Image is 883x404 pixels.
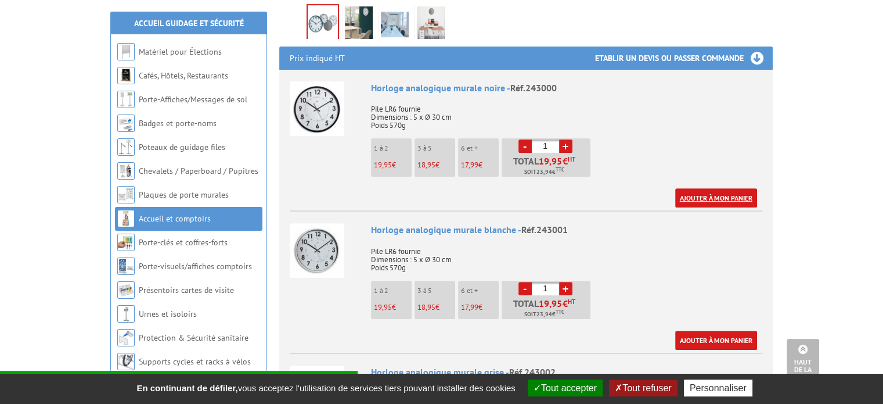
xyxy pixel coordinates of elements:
[461,302,478,312] span: 17,99
[374,160,392,170] span: 19,95
[504,156,590,177] p: Total
[524,310,564,319] span: Soit €
[308,5,338,41] img: horloges_montage_11244--5-6-7_600px.jpg
[417,160,435,170] span: 18,95
[374,303,412,312] p: €
[559,282,572,295] a: +
[134,18,244,28] a: Accueil Guidage et Sécurité
[461,144,499,152] p: 6 et +
[139,94,247,105] a: Porte-Affiches/Messages de sol
[417,161,455,169] p: €
[539,299,563,308] span: 19,95
[117,43,135,60] img: Matériel pour Élections
[536,167,552,177] span: 23,94
[371,97,762,130] p: Pile LR6 fournie Dimensions : 5 x Ø 30 cm Poids 570g
[568,155,575,163] sup: HT
[139,237,228,248] a: Porte-clés et coffres-forts
[139,190,229,200] a: Plaques de porte murales
[417,302,435,312] span: 18,95
[117,234,135,251] img: Porte-clés et coffres-forts
[684,380,752,396] button: Personnaliser (fenêtre modale)
[117,305,135,323] img: Urnes et isoloirs
[117,186,135,203] img: Plaques de porte murales
[556,166,564,173] sup: TTC
[417,303,455,312] p: €
[371,366,762,379] div: Horloge analogique murale grise -
[117,162,135,180] img: Chevalets / Paperboard / Pupitres
[117,91,135,108] img: Porte-Affiches/Messages de sol
[117,210,135,227] img: Accueil et comptoirs
[563,299,568,308] span: €
[521,224,568,235] span: Réf.243001
[139,309,197,319] a: Urnes et isoloirs
[374,144,412,152] p: 1 à 2
[374,287,412,295] p: 1 à 2
[787,339,819,387] a: Haut de la page
[139,261,252,271] a: Porte-visuels/affiches comptoirs
[139,213,211,224] a: Accueil et comptoirs
[595,47,773,70] h3: Etablir un devis ou passer commande
[381,6,409,42] img: 709153a_-_mise_en_scene_en_bleu.jpg
[563,156,568,166] span: €
[536,310,552,319] span: 23,94
[374,161,412,169] p: €
[290,81,344,136] img: Horloge analogique murale noire
[417,144,455,152] p: 3 à 5
[139,166,258,176] a: Chevalets / Paperboard / Pupitres
[559,140,572,153] a: +
[518,140,532,153] a: -
[539,156,563,166] span: 19,95
[290,223,344,278] img: Horloge analogique murale blanche
[509,366,556,378] span: Réf.243002
[417,287,455,295] p: 3 à 5
[461,161,499,169] p: €
[518,282,532,295] a: -
[371,239,762,272] p: Pile LR6 fournie Dimensions : 5 x Ø 30 cm Poids 570g
[675,188,757,208] a: Ajouter à mon panier
[556,309,564,315] sup: TTC
[117,281,135,299] img: Présentoirs cartes de visite
[374,302,392,312] span: 19,95
[461,287,499,295] p: 6 et +
[675,331,757,350] a: Ajouter à mon panier
[117,67,135,84] img: Cafés, Hôtels, Restaurants
[117,258,135,275] img: Porte-visuels/affiches comptoirs
[345,6,373,42] img: 11247-situation-min_600px.jpg
[524,167,564,177] span: Soit €
[117,115,135,132] img: Badges et porte-noms
[461,160,478,170] span: 17,99
[510,82,557,94] span: Réf.243000
[117,138,135,156] img: Poteaux de guidage files
[417,6,445,42] img: 11245-hd_situation-min_600px.jpg
[139,142,225,152] a: Poteaux de guidage files
[504,299,590,319] p: Total
[139,118,217,128] a: Badges et porte-noms
[371,223,762,237] div: Horloge analogique murale blanche -
[609,380,677,396] button: Tout refuser
[131,383,521,393] span: vous acceptez l'utilisation de services tiers pouvant installer des cookies
[290,47,345,70] p: Prix indiqué HT
[461,303,499,312] p: €
[371,81,762,95] div: Horloge analogique murale noire -
[139,70,228,81] a: Cafés, Hôtels, Restaurants
[139,47,222,57] a: Matériel pour Élections
[528,380,603,396] button: Tout accepter
[139,285,234,295] a: Présentoirs cartes de visite
[568,298,575,306] sup: HT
